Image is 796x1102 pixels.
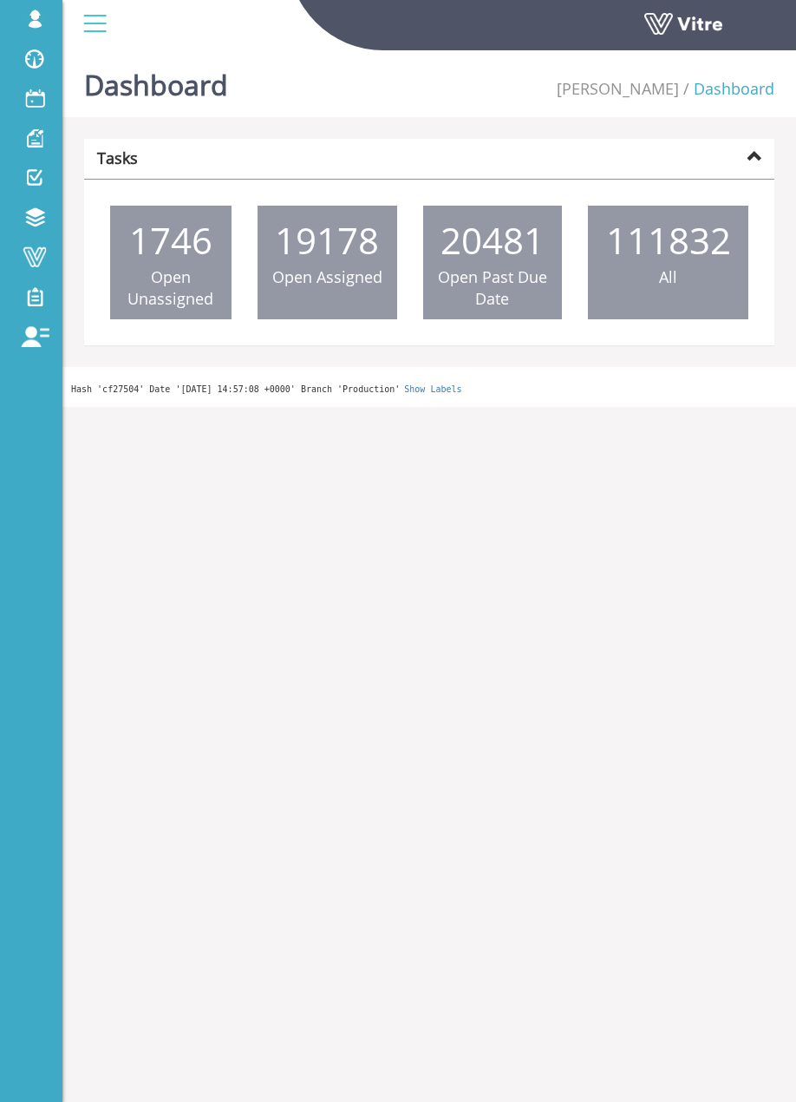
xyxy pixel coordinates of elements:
[440,215,545,265] span: 20481
[438,266,547,310] span: Open Past Due Date
[129,215,212,265] span: 1746
[127,266,213,310] span: Open Unassigned
[110,206,232,319] a: 1746 Open Unassigned
[97,148,138,168] strong: Tasks
[679,78,774,101] li: Dashboard
[557,78,679,99] a: [PERSON_NAME]
[606,215,731,265] span: 111832
[71,384,400,394] span: Hash 'cf27504' Date '[DATE] 14:57:08 +0000' Branch 'Production'
[659,266,677,287] span: All
[84,43,228,117] h1: Dashboard
[272,266,382,287] span: Open Assigned
[258,206,397,298] a: 19178 Open Assigned
[588,206,748,298] a: 111832 All
[423,206,563,319] a: 20481 Open Past Due Date
[275,215,379,265] span: 19178
[404,384,461,394] a: Show Labels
